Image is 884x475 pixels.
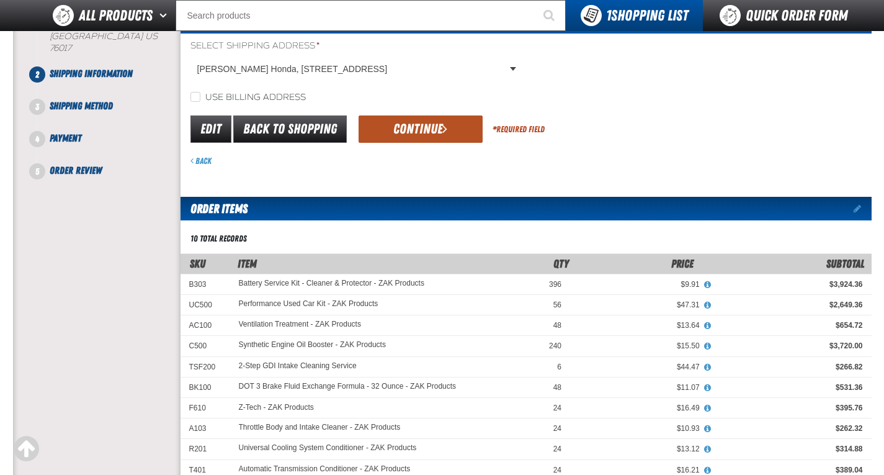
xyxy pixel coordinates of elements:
[37,131,181,163] li: Payment. Step 4 of 5. Not Completed
[553,445,561,453] span: 24
[717,465,863,475] div: $389.04
[854,204,872,213] a: Edit items
[549,280,561,289] span: 396
[190,257,205,270] a: SKU
[717,300,863,310] div: $2,649.36
[239,423,401,432] a: Throttle Body and Intake Cleaner - ZAK Products
[717,279,863,289] div: $3,924.36
[238,257,257,270] span: Item
[553,301,561,309] span: 56
[239,341,386,350] a: Synthetic Engine Oil Booster - ZAK Products
[700,279,716,291] button: View All Prices for Battery Service Kit - Cleaner & Protector - ZAK Products
[553,466,561,474] span: 24
[717,444,863,454] div: $314.88
[181,274,230,294] td: B303
[181,295,230,315] td: UC500
[29,66,45,83] span: 2
[553,321,561,330] span: 48
[553,424,561,433] span: 24
[579,465,700,475] div: $16.21
[717,382,863,392] div: $531.36
[190,92,306,104] label: Use billing address
[239,403,314,412] a: Z-Tech - ZAK Products
[37,163,181,178] li: Order Review. Step 5 of 5. Not Completed
[579,444,700,454] div: $13.12
[29,99,45,115] span: 3
[239,279,424,288] a: Battery Service Kit - Cleaner & Protector - ZAK Products
[239,382,457,391] a: DOT 3 Brake Fluid Exchange Formula - 32 Ounce - ZAK Products
[50,31,143,42] span: [GEOGRAPHIC_DATA]
[190,115,231,143] a: Edit
[190,40,521,52] label: Select Shipping Address
[557,363,561,371] span: 6
[50,132,81,144] span: Payment
[37,99,181,131] li: Shipping Method. Step 3 of 5. Not Completed
[181,197,248,220] h2: Order Items
[359,115,483,143] button: Continue
[553,404,561,412] span: 24
[239,300,378,309] a: Performance Used Car Kit - ZAK Products
[606,7,688,24] span: Shopping List
[190,156,212,166] a: Back
[37,66,181,99] li: Shipping Information. Step 2 of 5. Not Completed
[717,403,863,413] div: $395.76
[700,300,716,311] button: View All Prices for Performance Used Car Kit - ZAK Products
[239,465,411,474] a: Automatic Transmission Conditioner - ZAK Products
[579,279,700,289] div: $9.91
[717,423,863,433] div: $262.32
[700,444,716,455] button: View All Prices for Universal Cooling System Conditioner - ZAK Products
[700,320,716,332] button: View All Prices for Ventilation Treatment - ZAK Products
[197,63,507,76] span: [PERSON_NAME] Honda, [STREET_ADDRESS]
[50,100,113,112] span: Shipping Method
[239,320,361,329] a: Ventilation Treatment - ZAK Products
[50,43,71,53] bdo: 76017
[12,435,40,463] div: Scroll to the top
[553,383,561,392] span: 48
[717,362,863,372] div: $266.82
[579,320,700,330] div: $13.64
[181,356,230,377] td: TSF200
[717,320,863,330] div: $654.72
[700,423,716,435] button: View All Prices for Throttle Body and Intake Cleaner - ZAK Products
[579,382,700,392] div: $11.07
[190,233,247,245] div: 10 total records
[181,418,230,439] td: A103
[549,342,561,350] span: 240
[579,423,700,433] div: $10.93
[181,439,230,459] td: R201
[181,377,230,397] td: BK100
[493,124,545,135] div: Required Field
[29,163,45,179] span: 5
[145,31,158,42] span: US
[579,362,700,372] div: $44.47
[50,68,133,79] span: Shipping Information
[717,341,863,351] div: $3,720.00
[606,7,611,24] strong: 1
[239,362,357,371] a: 2-Step GDI Intake Cleaning Service
[50,165,102,176] span: Order Review
[181,397,230,418] td: F610
[700,382,716,394] button: View All Prices for DOT 3 Brake Fluid Exchange Formula - 32 Ounce - ZAK Products
[579,403,700,413] div: $16.49
[181,315,230,336] td: AC100
[190,92,200,102] input: Use billing address
[181,336,230,356] td: C500
[671,257,694,270] span: Price
[553,257,569,270] span: Qty
[700,341,716,352] button: View All Prices for Synthetic Engine Oil Booster - ZAK Products
[233,115,347,143] a: Back to Shopping
[579,300,700,310] div: $47.31
[700,403,716,414] button: View All Prices for Z-Tech - ZAK Products
[79,4,153,27] span: All Products
[29,131,45,147] span: 4
[700,362,716,373] button: View All Prices for 2-Step GDI Intake Cleaning Service
[579,341,700,351] div: $15.50
[826,257,864,270] span: Subtotal
[239,444,417,453] a: Universal Cooling System Conditioner - ZAK Products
